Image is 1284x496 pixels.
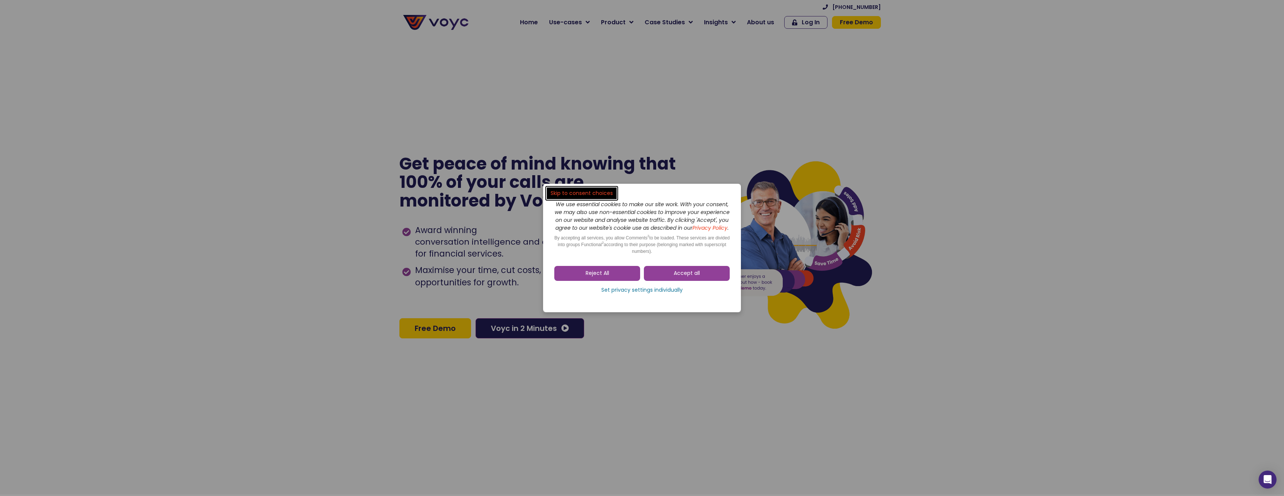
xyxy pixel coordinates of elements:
[554,235,730,254] span: By accepting all services, you allow Comments to be loaded. These services are divided into group...
[154,155,189,163] a: Privacy Policy
[547,187,617,199] a: Skip to consent choices
[99,61,124,69] span: Job title
[692,224,727,232] a: Privacy Policy
[648,234,649,238] sup: 2
[555,201,730,232] i: We use essential cookies to make our site work. With your consent, we may also use non-essential ...
[601,286,683,294] span: Set privacy settings individually
[644,266,730,281] a: Accept all
[554,266,640,281] a: Reject All
[554,285,730,296] a: Set privacy settings individually
[674,270,700,277] span: Accept all
[602,241,604,245] sup: 2
[99,30,118,38] span: Phone
[586,270,609,277] span: Reject All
